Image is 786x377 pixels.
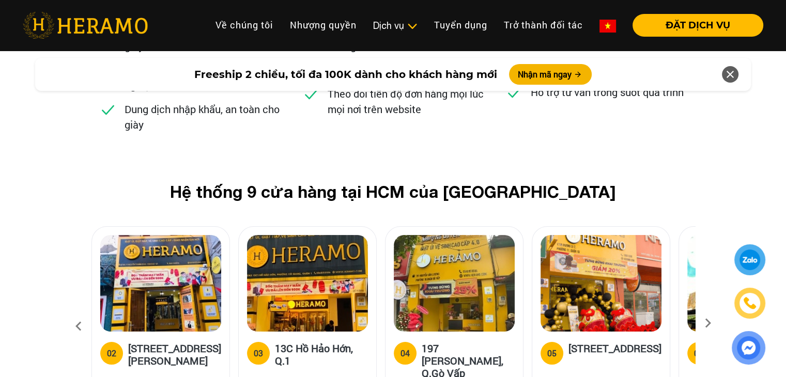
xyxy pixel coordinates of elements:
img: heramo-18a-71-nguyen-thi-minh-khai-quan-1 [100,235,221,332]
img: heramo-179b-duong-3-thang-2-phuong-11-quan-10 [541,235,661,332]
img: heramo-197-nguyen-van-luong [394,235,515,332]
p: Dung dịch nhập khẩu, an toàn cho giày [125,101,281,132]
img: heramo-logo.png [23,12,148,39]
img: heramo-13c-ho-hao-hon-quan-1 [247,235,368,332]
img: vn-flag.png [599,20,616,33]
a: phone-icon [736,289,764,317]
a: Trở thành đối tác [496,14,591,36]
button: Nhận mã ngay [509,64,592,85]
div: 05 [547,347,557,359]
h5: [STREET_ADDRESS][PERSON_NAME] [128,342,221,367]
img: checked.svg [100,101,116,118]
img: subToggleIcon [407,21,418,32]
a: Tuyển dụng [426,14,496,36]
div: 06 [694,347,703,359]
h5: 13C Hồ Hảo Hớn, Q.1 [275,342,368,367]
a: ĐẶT DỊCH VỤ [624,21,763,30]
div: 02 [107,347,116,359]
img: phone-icon [744,297,756,309]
a: Về chúng tôi [207,14,282,36]
h5: [STREET_ADDRESS] [568,342,661,363]
p: Theo dõi tiến độ đơn hàng mọi lúc mọi nơi trên website [328,86,484,117]
div: 04 [400,347,410,359]
button: ĐẶT DỊCH VỤ [633,14,763,37]
div: Dịch vụ [373,19,418,33]
h2: Hệ thống 9 cửa hàng tại HCM của [GEOGRAPHIC_DATA] [108,182,679,201]
a: Nhượng quyền [282,14,365,36]
span: Freeship 2 chiều, tối đa 100K dành cho khách hàng mới [194,67,497,82]
div: 03 [254,347,263,359]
